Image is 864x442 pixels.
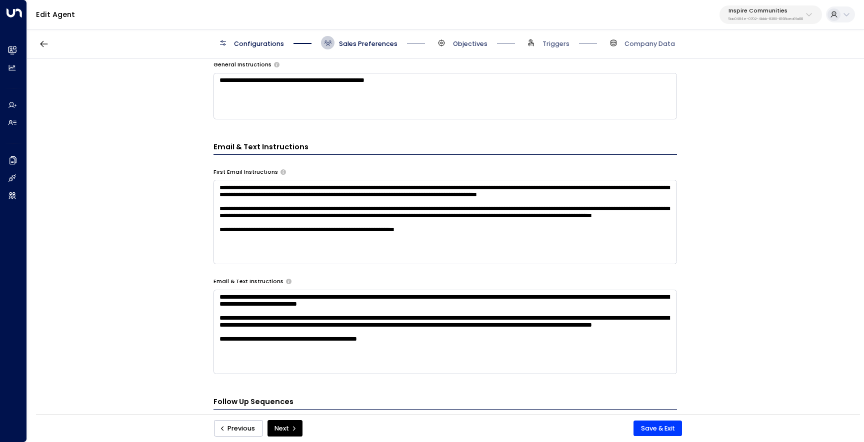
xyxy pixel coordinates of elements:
[728,17,803,21] p: 5ac0484e-0702-4bbb-8380-6168aea91a66
[36,9,75,19] a: Edit Agent
[213,397,677,410] h3: Follow Up Sequences
[719,5,822,24] button: Inspire Communities5ac0484e-0702-4bbb-8380-6168aea91a66
[267,420,302,437] button: Next
[453,39,487,48] span: Objectives
[633,421,682,437] button: Save & Exit
[213,61,271,69] label: General Instructions
[339,39,397,48] span: Sales Preferences
[542,39,569,48] span: Triggers
[214,420,263,437] button: Previous
[728,8,803,14] p: Inspire Communities
[274,62,279,67] button: Provide any specific instructions you want the agent to follow when responding to leads. This app...
[213,168,278,176] label: First Email Instructions
[286,279,291,284] button: Provide any specific instructions you want the agent to follow only when responding to leads via ...
[624,39,675,48] span: Company Data
[213,142,677,155] h3: Email & Text Instructions
[280,169,286,175] button: Specify instructions for the agent's first email only, such as introductory content, special offe...
[213,278,283,286] label: Email & Text Instructions
[234,39,284,48] span: Configurations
